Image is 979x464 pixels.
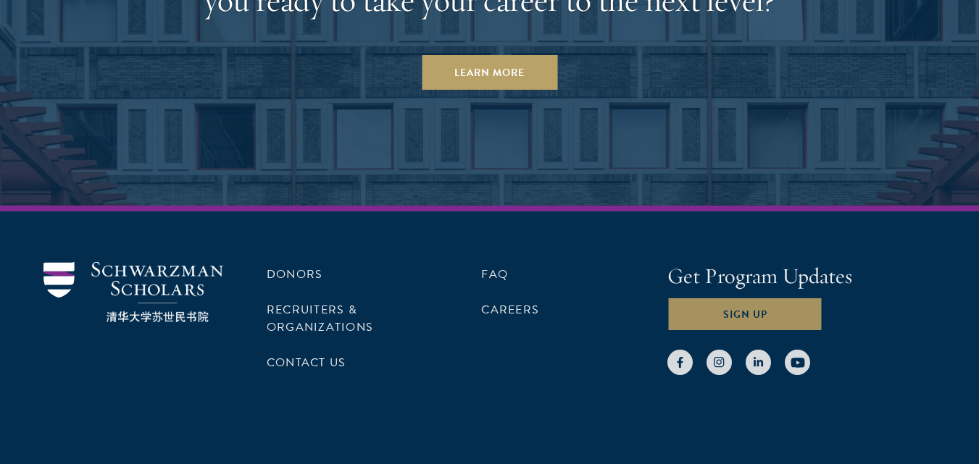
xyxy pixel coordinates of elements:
img: Schwarzman Scholars [43,262,223,322]
button: Sign Up [667,297,823,332]
a: Careers [481,301,539,319]
a: Learn More [422,55,557,90]
a: FAQ [481,266,508,283]
a: Recruiters & Organizations [267,301,373,336]
a: Donors [267,266,322,283]
h4: Get Program Updates [667,262,936,291]
a: Contact Us [267,354,346,371]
